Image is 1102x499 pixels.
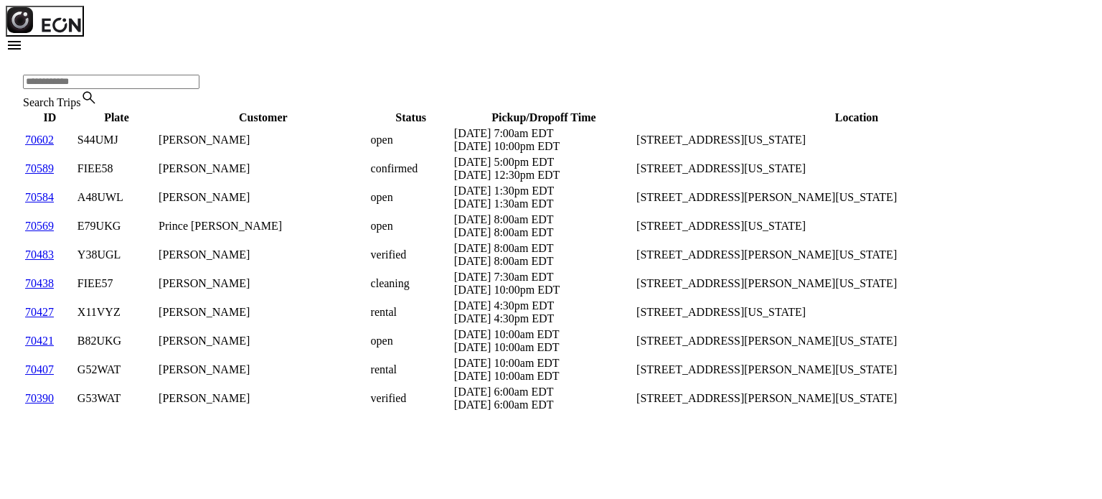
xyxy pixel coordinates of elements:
[636,327,1078,355] td: [STREET_ADDRESS][PERSON_NAME][US_STATE]
[636,126,1078,154] td: [STREET_ADDRESS][US_STATE]
[454,185,634,197] div: [DATE] 1:30pm EDT
[158,327,368,355] td: [PERSON_NAME]
[636,356,1078,383] td: [STREET_ADDRESS][PERSON_NAME][US_STATE]
[454,299,634,312] div: [DATE] 4:30pm EDT
[158,111,368,125] th: Customer
[636,385,1078,412] td: [STREET_ADDRESS][PERSON_NAME][US_STATE]
[158,213,368,240] td: Prince [PERSON_NAME]
[454,213,634,226] div: [DATE] 8:00am EDT
[25,162,54,174] a: 70589
[370,327,452,355] td: open
[370,126,452,154] td: open
[370,270,452,297] td: cleaning
[370,241,452,269] td: verified
[636,213,1078,240] td: [STREET_ADDRESS][US_STATE]
[23,96,80,108] label: Search Trips
[158,356,368,383] td: [PERSON_NAME]
[77,385,156,412] td: G53WAT
[77,184,156,211] td: A48UWL
[25,220,54,232] a: 70569
[25,248,54,261] a: 70483
[77,299,156,326] td: X11VYZ
[25,191,54,203] a: 70584
[454,398,634,411] div: [DATE] 6:00am EDT
[636,299,1078,326] td: [STREET_ADDRESS][US_STATE]
[25,392,54,404] a: 70390
[370,385,452,412] td: verified
[158,241,368,269] td: [PERSON_NAME]
[636,111,1078,125] th: Location
[370,299,452,326] td: rental
[370,155,452,182] td: confirmed
[25,335,54,347] a: 70421
[370,184,452,211] td: open
[454,341,634,354] div: [DATE] 10:00am EDT
[77,213,156,240] td: E79UKG
[77,356,156,383] td: G52WAT
[370,111,452,125] th: Status
[636,270,1078,297] td: [STREET_ADDRESS][PERSON_NAME][US_STATE]
[77,126,156,154] td: S44UMJ
[454,140,634,153] div: [DATE] 10:00pm EDT
[6,37,23,54] span: menu
[454,226,634,239] div: [DATE] 8:00am EDT
[158,299,368,326] td: [PERSON_NAME]
[158,184,368,211] td: [PERSON_NAME]
[636,155,1078,182] td: [STREET_ADDRESS][US_STATE]
[77,155,156,182] td: FIEE58
[454,242,634,255] div: [DATE] 8:00am EDT
[454,127,634,140] div: [DATE] 7:00am EDT
[454,386,634,398] div: [DATE] 6:00am EDT
[77,270,156,297] td: FIEE57
[24,111,75,125] th: ID
[77,327,156,355] td: B82UKG
[454,284,634,297] div: [DATE] 10:00pm EDT
[25,363,54,376] a: 70407
[158,126,368,154] td: [PERSON_NAME]
[158,270,368,297] td: [PERSON_NAME]
[25,134,54,146] a: 70602
[77,111,156,125] th: Plate
[454,156,634,169] div: [DATE] 5:00pm EDT
[158,385,368,412] td: [PERSON_NAME]
[77,241,156,269] td: Y38UGL
[454,312,634,325] div: [DATE] 4:30pm EDT
[454,357,634,370] div: [DATE] 10:00am EDT
[454,255,634,268] div: [DATE] 8:00am EDT
[370,356,452,383] td: rental
[454,169,634,182] div: [DATE] 12:30pm EDT
[158,155,368,182] td: [PERSON_NAME]
[25,306,54,318] a: 70427
[454,271,634,284] div: [DATE] 7:30am EDT
[453,111,634,125] th: Pickup/Dropoff Time
[636,241,1078,269] td: [STREET_ADDRESS][PERSON_NAME][US_STATE]
[370,213,452,240] td: open
[636,184,1078,211] td: [STREET_ADDRESS][PERSON_NAME][US_STATE]
[454,328,634,341] div: [DATE] 10:00am EDT
[454,197,634,210] div: [DATE] 1:30am EDT
[454,370,634,383] div: [DATE] 10:00am EDT
[25,277,54,289] a: 70438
